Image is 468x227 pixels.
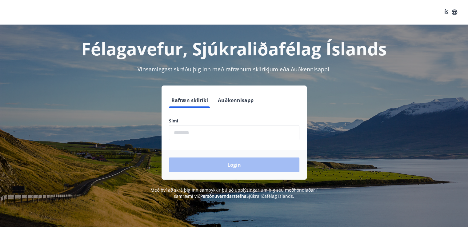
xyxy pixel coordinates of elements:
[20,37,448,60] h1: Félagavefur, Sjúkraliðafélag Íslands
[215,93,256,108] button: Auðkennisapp
[150,187,318,199] span: Með því að skrá þig inn samþykkir þú að upplýsingar um þig séu meðhöndlaðar í samræmi við Sjúkral...
[169,93,210,108] button: Rafræn skilríki
[441,7,461,18] button: ÍS
[169,118,299,124] label: Sími
[200,193,246,199] a: Persónuverndarstefna
[138,66,331,73] span: Vinsamlegast skráðu þig inn með rafrænum skilríkjum eða Auðkennisappi.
